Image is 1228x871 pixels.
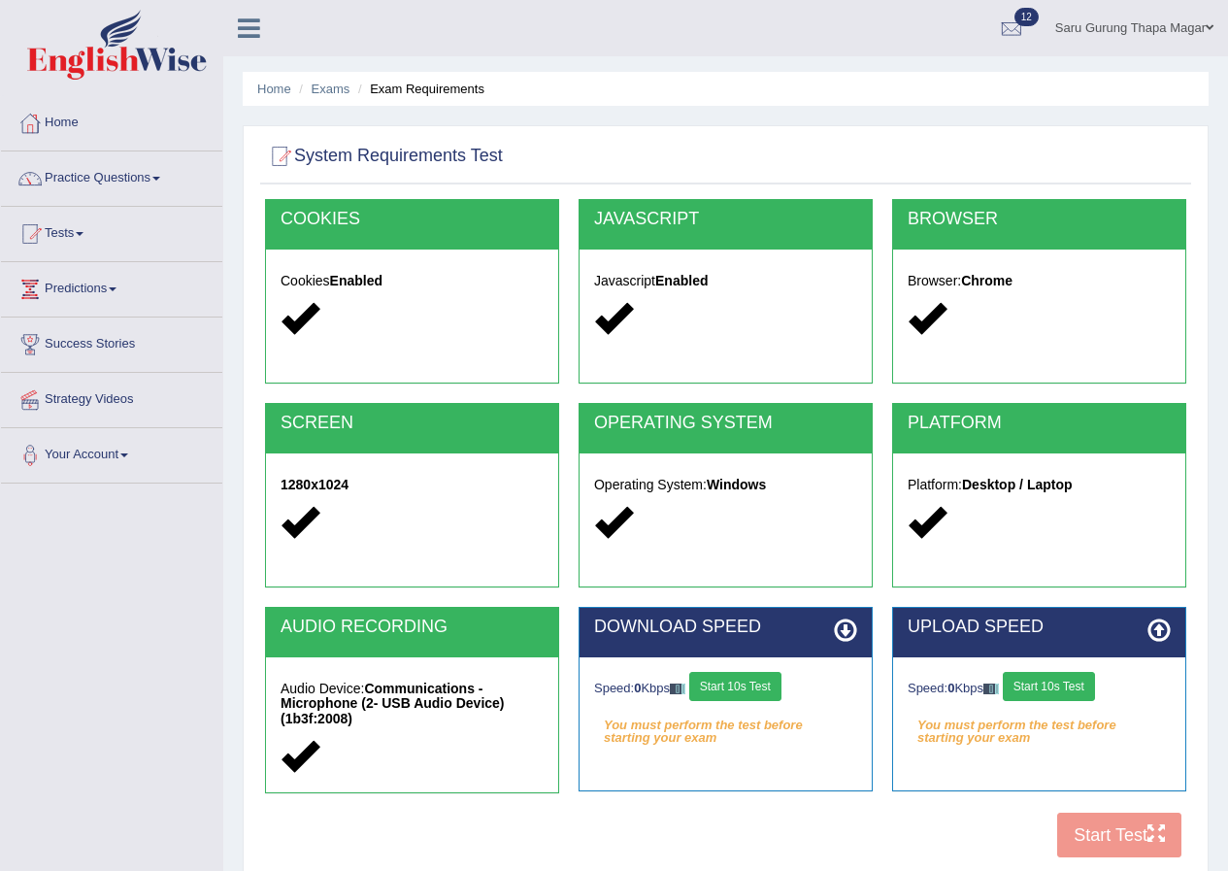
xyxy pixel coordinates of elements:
strong: 0 [947,681,954,695]
h5: Audio Device: [281,682,544,726]
strong: Communications - Microphone (2- USB Audio Device) (1b3f:2008) [281,681,505,726]
h5: Platform: [908,478,1171,492]
h5: Operating System: [594,478,857,492]
h2: System Requirements Test [265,142,503,171]
h2: JAVASCRIPT [594,210,857,229]
li: Exam Requirements [353,80,484,98]
a: Exams [312,82,350,96]
strong: Windows [707,477,766,492]
a: Home [1,96,222,145]
strong: Desktop / Laptop [962,477,1073,492]
h5: Browser: [908,274,1171,288]
strong: Chrome [961,273,1012,288]
strong: Enabled [655,273,708,288]
strong: Enabled [330,273,382,288]
a: Practice Questions [1,151,222,200]
em: You must perform the test before starting your exam [594,711,857,740]
a: Strategy Videos [1,373,222,421]
a: Predictions [1,262,222,311]
a: Success Stories [1,318,222,366]
h2: UPLOAD SPEED [908,618,1171,637]
h5: Cookies [281,274,544,288]
h2: BROWSER [908,210,1171,229]
em: You must perform the test before starting your exam [908,711,1171,740]
h5: Javascript [594,274,857,288]
h2: DOWNLOAD SPEED [594,618,857,637]
div: Speed: Kbps [594,672,857,706]
h2: COOKIES [281,210,544,229]
a: Your Account [1,428,222,477]
button: Start 10s Test [689,672,781,701]
a: Tests [1,207,222,255]
strong: 1280x1024 [281,477,348,492]
h2: OPERATING SYSTEM [594,414,857,433]
strong: 0 [634,681,641,695]
img: ajax-loader-fb-connection.gif [670,684,685,694]
button: Start 10s Test [1003,672,1095,701]
span: 12 [1014,8,1039,26]
a: Home [257,82,291,96]
h2: PLATFORM [908,414,1171,433]
div: Speed: Kbps [908,672,1171,706]
h2: AUDIO RECORDING [281,618,544,637]
img: ajax-loader-fb-connection.gif [983,684,999,694]
h2: SCREEN [281,414,544,433]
